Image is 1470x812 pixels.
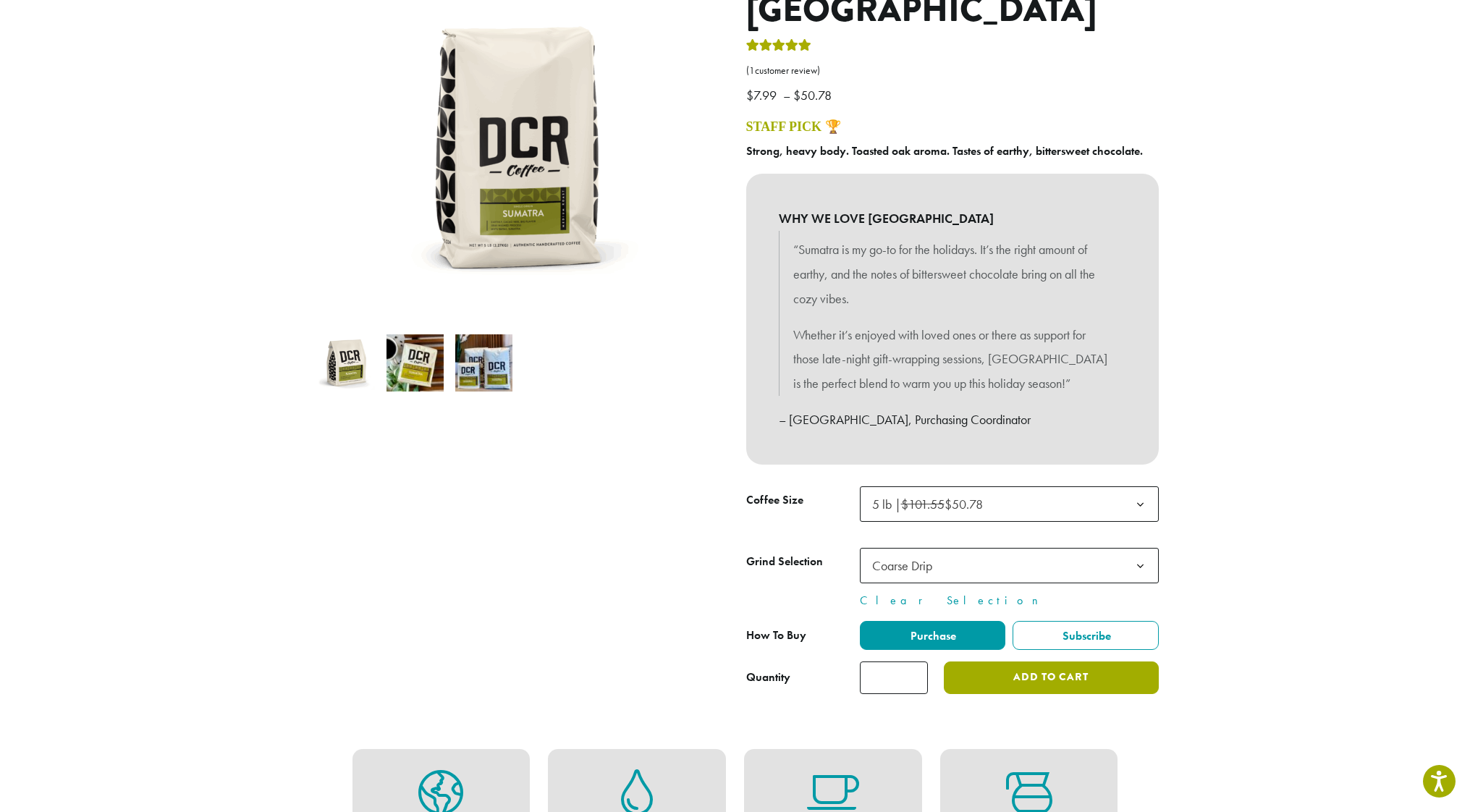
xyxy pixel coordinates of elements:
del: $101.55 [901,496,945,512]
label: Grind Selection [746,551,860,572]
span: Subscribe [1060,628,1111,643]
input: Product quantity [860,661,928,694]
span: $ [746,87,753,103]
a: STAFF PICK 🏆 [746,119,841,134]
span: Coarse Drip [872,557,932,574]
p: “Sumatra is my go-to for the holidays. It’s the right amount of earthy, and the notes of bittersw... [793,237,1112,310]
img: Sumatra [318,334,375,392]
a: (1customer review) [746,64,1159,78]
span: $ [793,87,801,103]
p: – [GEOGRAPHIC_DATA], Purchasing Coordinator [779,407,1126,432]
bdi: 50.78 [793,87,835,103]
span: 5 lb | $101.55 $50.78 [866,490,997,518]
span: 5 lb | $101.55 $50.78 [860,486,1159,522]
label: Coffee Size [746,490,860,511]
bdi: 7.99 [746,87,780,103]
div: Rated 5.00 out of 5 [746,37,811,59]
span: Coarse Drip [860,548,1159,583]
img: Sumatra - Image 2 [386,334,444,392]
p: Whether it’s enjoyed with loved ones or there as support for those late-night gift-wrapping sessi... [793,323,1112,396]
img: Sumatra - Image 3 [455,334,512,392]
span: 1 [749,64,755,77]
span: – [783,87,790,103]
span: Purchase [908,628,956,643]
b: Strong, heavy body. Toasted oak aroma. Tastes of earthy, bittersweet chocolate. [746,143,1143,158]
span: How To Buy [746,627,806,643]
button: Add to cart [944,661,1158,694]
div: Quantity [746,669,790,686]
span: 5 lb | $50.78 [872,496,983,512]
b: WHY WE LOVE [GEOGRAPHIC_DATA] [779,206,1126,231]
span: Coarse Drip [866,551,947,580]
a: Clear Selection [860,592,1159,609]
